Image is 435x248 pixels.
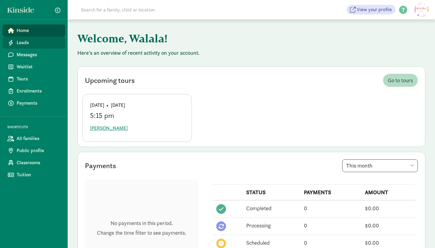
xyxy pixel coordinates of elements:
span: [PERSON_NAME] [90,125,128,132]
p: Here's an overview of recent activity on your account. [77,49,425,57]
div: 0 [304,221,358,230]
div: $0.00 [365,221,412,230]
div: $0.00 [365,204,412,212]
a: Tours [2,73,65,85]
iframe: Chat Widget [405,219,435,248]
div: Processing [246,221,297,230]
button: [PERSON_NAME] [90,122,128,134]
p: Change the time filter to see payments. [97,229,186,237]
span: Classrooms [17,159,60,166]
div: 5:15 pm [90,111,184,120]
th: STATUS [243,184,300,201]
div: Payments [85,160,116,171]
div: Upcoming tours [85,75,135,86]
span: View your profile [357,6,392,13]
span: Go to tours [388,76,413,84]
a: Classrooms [2,157,65,169]
div: 0 [304,204,358,212]
input: Search for a family, child or location [77,4,247,16]
a: Public profile [2,145,65,157]
span: Waitlist [17,63,60,70]
a: View your profile [346,5,395,15]
span: Tours [17,75,60,83]
a: Enrollments [2,85,65,97]
a: Leads [2,37,65,49]
h1: Welcome, Walala! [77,28,376,49]
span: Enrollments [17,87,60,95]
span: Public profile [17,147,60,154]
a: Home [2,24,65,37]
a: Payments [2,97,65,109]
span: Home [17,27,60,34]
div: 0 [304,239,358,247]
div: Scheduled [246,239,297,247]
div: [DATE] • [DATE] [90,102,184,109]
a: Messages [2,49,65,61]
th: PAYMENTS [300,184,361,201]
p: No payments in this period. [97,220,186,227]
a: All families [2,132,65,145]
span: All families [17,135,60,142]
a: Waitlist [2,61,65,73]
a: Tuition [2,169,65,181]
div: Completed [246,204,297,212]
div: $0.00 [365,239,412,247]
span: Tuition [17,171,60,178]
a: Go to tours [383,74,418,87]
span: Payments [17,100,60,107]
span: Messages [17,51,60,58]
th: AMOUNT [361,184,415,201]
span: Leads [17,39,60,46]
